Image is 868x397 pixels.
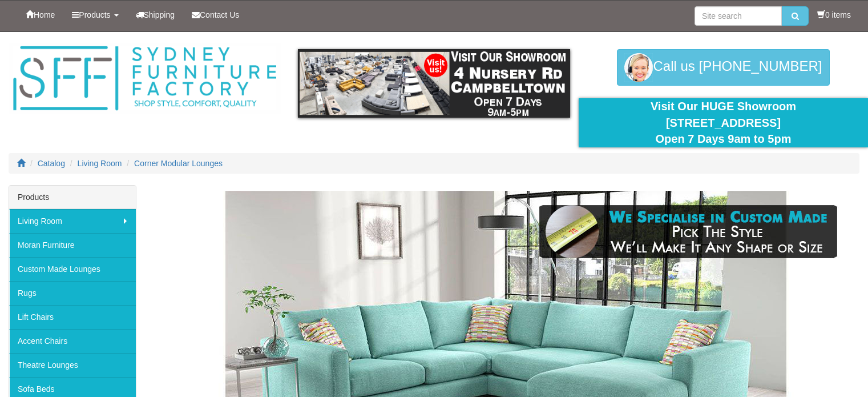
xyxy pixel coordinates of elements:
[17,1,63,29] a: Home
[38,159,65,168] a: Catalog
[298,49,570,118] img: showroom.gif
[9,209,136,233] a: Living Room
[9,353,136,377] a: Theatre Lounges
[78,159,122,168] a: Living Room
[9,43,281,114] img: Sydney Furniture Factory
[9,305,136,329] a: Lift Chairs
[9,257,136,281] a: Custom Made Lounges
[9,329,136,353] a: Accent Chairs
[134,159,223,168] a: Corner Modular Lounges
[63,1,127,29] a: Products
[695,6,782,26] input: Site search
[144,10,175,19] span: Shipping
[34,10,55,19] span: Home
[79,10,110,19] span: Products
[9,233,136,257] a: Moran Furniture
[587,98,859,147] div: Visit Our HUGE Showroom [STREET_ADDRESS] Open 7 Days 9am to 5pm
[817,9,851,21] li: 0 items
[183,1,248,29] a: Contact Us
[127,1,184,29] a: Shipping
[9,281,136,305] a: Rugs
[9,186,136,209] div: Products
[200,10,239,19] span: Contact Us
